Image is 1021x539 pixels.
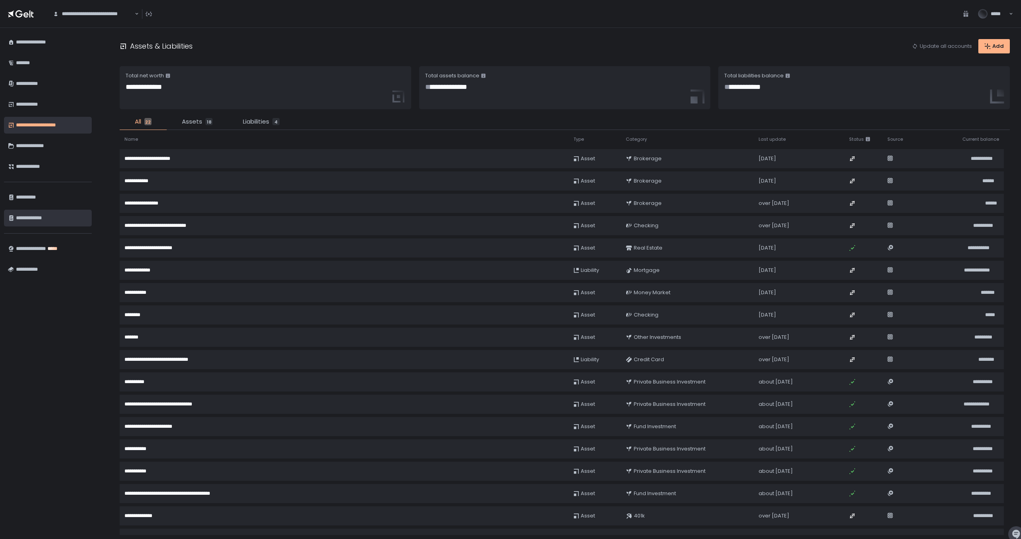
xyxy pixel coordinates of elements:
div: Brokerage [626,197,662,210]
span: Fund Investment [634,423,676,430]
span: Asset [581,155,595,162]
div: over [DATE] [759,356,840,363]
div: Money Market [626,286,670,299]
div: about [DATE] [759,423,840,430]
div: Fund Investment [626,487,676,500]
span: Other Investments [634,334,681,341]
div: Real Estate [626,241,662,255]
span: Private Business Investment [634,401,706,408]
div: Private Business Investment [626,375,706,389]
span: Type [574,136,584,142]
div: Other Investments [626,330,681,344]
div: [DATE] [759,267,840,274]
div: 4 [272,118,280,125]
div: about [DATE] [759,401,840,408]
div: [DATE] [759,244,840,252]
div: about [DATE] [759,468,840,475]
div: Private Business Investment [626,464,706,478]
div: 18 [205,118,213,125]
span: Fund Investment [634,490,676,497]
span: Asset [581,311,595,319]
span: Asset [581,490,595,497]
span: Money Market [634,289,670,296]
span: Asset [581,177,595,185]
div: Fund Investment [626,420,676,433]
label: Total assets balance [425,72,479,79]
span: Asset [581,334,595,341]
span: Last update [759,136,786,142]
span: Asset [581,244,595,252]
div: Checking [626,219,658,232]
div: [DATE] [759,289,840,296]
span: Asset [581,222,595,229]
span: Asset [581,468,595,475]
span: Asset [581,401,595,408]
div: over [DATE] [759,222,840,229]
label: Total net worth [126,72,164,79]
div: over [DATE] [759,334,840,341]
span: Private Business Investment [634,445,706,452]
span: Asset [581,423,595,430]
label: Total liabilities balance [724,72,784,79]
div: Brokerage [626,152,662,165]
div: Checking [626,308,658,322]
div: over [DATE] [759,200,840,207]
div: 22 [144,118,152,125]
span: Credit Card [634,356,664,363]
div: Status [849,136,864,142]
button: Add [978,39,1010,53]
div: about [DATE] [759,445,840,452]
div: Add [984,43,1004,50]
span: Brokerage [634,177,662,185]
div: Private Business Investment [626,442,706,456]
h1: Assets & Liabilities [130,41,193,51]
span: Private Business Investment [634,468,706,475]
span: Liabilities [243,117,269,126]
div: Mortgage [626,264,660,277]
span: Category [626,136,647,142]
span: Liability [581,267,599,274]
span: Checking [634,311,658,319]
div: [DATE] [759,177,840,185]
span: Asset [581,289,595,296]
span: 401k [634,512,645,519]
span: Real Estate [634,244,662,252]
span: Mortgage [634,267,660,274]
div: Brokerage [626,174,662,188]
span: Asset [581,378,595,386]
div: Credit Card [626,353,664,366]
span: Assets [182,117,202,126]
span: Brokerage [634,155,662,162]
div: Search for option [48,6,139,22]
span: Name [124,136,138,142]
div: 401k [626,509,645,523]
div: Private Business Investment [626,397,706,411]
span: Current balance [962,136,999,142]
span: Brokerage [634,200,662,207]
span: Source [887,136,903,142]
div: over [DATE] [759,512,840,519]
span: Asset [581,445,595,452]
div: about [DATE] [759,490,840,497]
span: Asset [581,512,595,519]
span: Private Business Investment [634,378,706,386]
div: about [DATE] [759,378,840,386]
span: Asset [581,200,595,207]
span: All [135,117,141,126]
div: [DATE] [759,311,840,319]
div: [DATE] [759,155,840,162]
span: Liability [581,356,599,363]
button: Update all accounts [912,43,972,50]
span: Checking [634,222,658,229]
